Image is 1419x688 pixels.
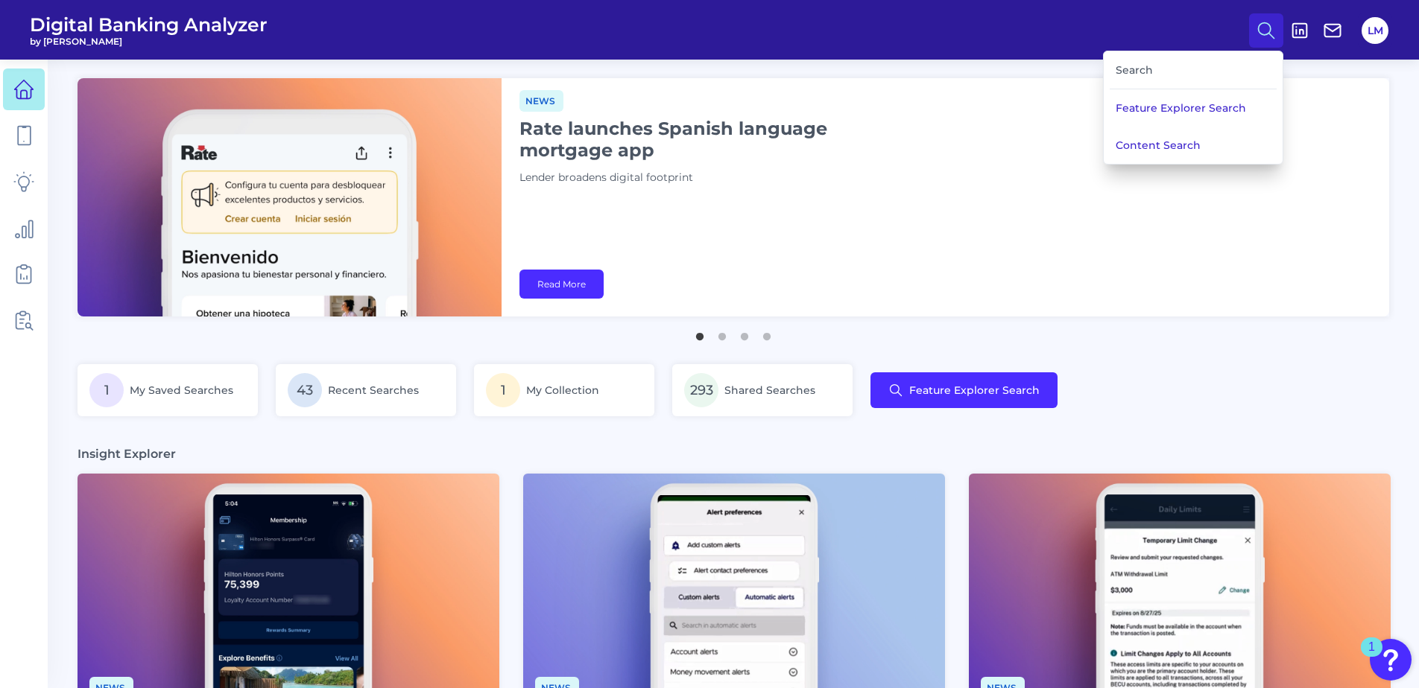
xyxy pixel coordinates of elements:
[474,364,654,416] a: 1My Collection
[526,383,599,397] span: My Collection
[519,90,563,112] span: News
[519,270,604,299] a: Read More
[684,373,718,407] span: 293
[1104,89,1283,127] button: Feature Explorer Search
[715,325,730,340] button: 2
[78,446,176,462] h3: Insight Explorer
[1368,647,1375,666] div: 1
[672,364,853,416] a: 293Shared Searches
[759,325,774,340] button: 4
[30,36,268,47] span: by [PERSON_NAME]
[288,373,322,407] span: 43
[276,364,456,416] a: 43Recent Searches
[1104,127,1283,164] button: Content Search
[870,372,1058,408] button: Feature Explorer Search
[78,364,258,416] a: 1My Saved Searches
[909,384,1040,396] span: Feature Explorer Search
[737,325,752,340] button: 3
[30,13,268,36] span: Digital Banking Analyzer
[328,383,419,397] span: Recent Searches
[130,383,233,397] span: My Saved Searches
[519,118,892,161] h1: Rate launches Spanish language mortgage app
[519,170,892,186] p: Lender broadens digital footprint
[78,78,502,316] img: bannerImg
[486,373,520,407] span: 1
[692,325,707,340] button: 1
[89,373,124,407] span: 1
[1362,17,1388,44] button: LM
[724,383,815,397] span: Shared Searches
[1370,639,1412,681] button: Open Resource Center, 1 new notification
[519,93,563,107] a: News
[1110,51,1277,89] div: Search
